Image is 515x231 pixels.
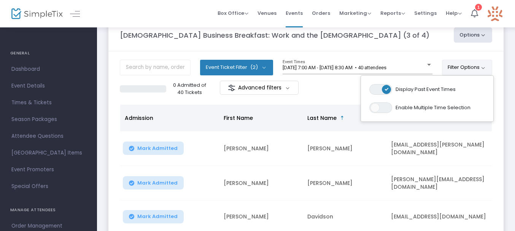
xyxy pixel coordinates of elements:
span: Event Details [11,81,86,91]
m-panel-title: [DEMOGRAPHIC_DATA] Business Breakfast: Work and the [DEMOGRAPHIC_DATA] (3 of 4) [120,30,429,40]
span: Mark Admitted [137,180,178,186]
td: [EMAIL_ADDRESS][PERSON_NAME][DOMAIN_NAME] [386,131,501,166]
td: [PERSON_NAME][EMAIL_ADDRESS][DOMAIN_NAME] [386,166,501,201]
span: Help [446,10,462,17]
span: ON [385,87,389,91]
span: Mark Admitted [137,213,178,220]
span: Orders [312,3,330,23]
button: Mark Admitted [123,142,184,155]
span: Event Promoters [11,165,86,175]
span: Box Office [218,10,248,17]
td: [PERSON_NAME] [219,166,303,201]
span: Display Past Event Times [396,85,456,92]
input: Search by name, order number, email, ip address [120,60,191,75]
span: [DATE] 7:00 AM - [DATE] 8:30 AM • 40 attendees [283,65,386,70]
span: Last Name [307,114,337,122]
span: Order Management [11,221,86,231]
span: Events [286,3,303,23]
span: Sortable [339,115,345,121]
span: Special Offers [11,182,86,191]
span: Venues [257,3,277,23]
span: Mark Admitted [137,145,178,151]
span: Times & Tickets [11,98,86,108]
span: Settings [414,3,437,23]
p: 0 Admitted of 40 Tickets [169,81,210,96]
td: [PERSON_NAME] [303,131,386,166]
span: Marketing [339,10,371,17]
span: Reports [380,10,405,17]
td: [PERSON_NAME] [303,166,386,201]
span: Season Packages [11,115,86,124]
button: Mark Admitted [123,176,184,190]
span: Dashboard [11,64,86,74]
button: Options [454,27,493,43]
td: [PERSON_NAME] [219,131,303,166]
h4: GENERAL [10,46,87,61]
m-button: Advanced filters [220,81,299,95]
span: First Name [224,114,253,122]
div: 1 [475,4,482,11]
button: Filter Options [442,60,493,75]
h4: MANAGE ATTENDEES [10,202,87,218]
span: [GEOGRAPHIC_DATA] Items [11,148,86,158]
span: Enable Multiple Time Selection [396,104,470,111]
img: filter [228,84,235,92]
button: Mark Admitted [123,210,184,223]
button: Event Ticket Filter(2) [200,60,273,75]
span: Admission [125,114,153,122]
span: Attendee Questions [11,131,86,141]
span: (2) [250,64,258,70]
